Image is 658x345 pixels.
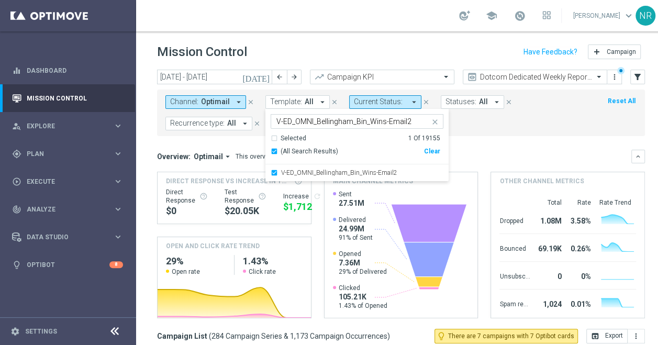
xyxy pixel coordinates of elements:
[12,177,21,186] i: play_circle_outline
[12,205,113,214] div: Analyze
[201,97,230,106] span: Optimail
[12,150,124,158] button: gps_fixed Plan keyboard_arrow_right
[12,66,21,75] i: equalizer
[591,332,599,340] i: open_in_browser
[12,261,124,269] button: lightbulb Optibot 8
[12,149,113,159] div: Plan
[270,97,302,106] span: Template:
[339,250,387,258] span: Opened
[313,192,321,201] i: refresh
[12,205,21,214] i: track_changes
[499,295,530,311] div: Spam reported
[27,123,113,129] span: Explore
[339,216,373,224] span: Delivered
[339,190,364,198] span: Sent
[499,212,530,228] div: Dropped
[339,292,387,302] span: 105.21K
[445,97,476,106] span: Statuses:
[165,95,246,109] button: Channel: Optimail arrow_drop_down
[109,261,123,268] div: 8
[27,234,113,240] span: Data Studio
[609,71,620,83] button: more_vert
[607,48,636,55] span: Campaign
[610,73,619,81] i: more_vert
[623,10,634,21] span: keyboard_arrow_down
[240,119,250,128] i: arrow_drop_down
[441,95,504,109] button: Statuses: All arrow_drop_down
[276,73,283,81] i: arrow_back
[12,66,124,75] button: equalizer Dashboard
[534,295,561,311] div: 1,024
[310,70,454,84] ng-select: Campaign KPI
[283,192,321,201] div: Increase
[281,147,338,156] span: (All Search Results)
[593,48,601,56] i: add
[499,267,530,284] div: Unsubscribed
[330,96,339,108] button: close
[157,152,191,161] h3: Overview:
[387,331,390,341] span: )
[12,149,21,159] i: gps_fixed
[253,120,261,127] i: close
[632,332,640,340] i: more_vert
[12,177,124,186] button: play_circle_outline Execute keyboard_arrow_right
[166,241,260,251] h4: OPEN AND CLICK RATE TREND
[408,134,440,143] div: 1 Of 19155
[157,44,247,60] h1: Mission Control
[12,122,124,130] div: person_search Explore keyboard_arrow_right
[113,176,123,186] i: keyboard_arrow_right
[534,198,561,207] div: Total
[492,97,501,107] i: arrow_drop_down
[113,149,123,159] i: keyboard_arrow_right
[265,95,330,109] button: Template: All arrow_drop_down
[291,73,298,81] i: arrow_forward
[505,98,512,106] i: close
[572,8,635,24] a: [PERSON_NAME]keyboard_arrow_down
[166,205,208,217] div: $0
[12,260,21,270] i: lightbulb
[242,72,271,82] i: [DATE]
[534,239,561,256] div: 69.19K
[27,57,123,84] a: Dashboard
[234,97,243,107] i: arrow_drop_down
[113,121,123,131] i: keyboard_arrow_right
[246,96,255,108] button: close
[172,268,200,276] span: Open rate
[499,239,530,256] div: Bounced
[27,84,123,112] a: Mission Control
[431,118,439,126] i: close
[534,212,561,228] div: 1.08M
[281,134,306,143] div: Selected
[236,152,417,161] div: This overview shows data of campaigns executed via Optimail
[247,98,254,106] i: close
[565,198,590,207] div: Rate
[430,116,438,124] button: close
[27,151,113,157] span: Plan
[12,233,124,241] button: Data Studio keyboard_arrow_right
[281,170,397,176] label: V-ED_OMNI_Bellingham_Bin_Wins-Email2
[565,267,590,284] div: 0%
[421,96,431,108] button: close
[25,328,57,335] a: Settings
[628,329,645,343] button: more_vert
[113,232,123,242] i: keyboard_arrow_right
[314,72,325,82] i: trending_up
[588,44,641,59] button: add Campaign
[534,267,561,284] div: 0
[225,188,266,205] div: Test Response
[243,255,303,268] h2: 1.43%
[607,95,637,107] button: Reset All
[27,206,113,213] span: Analyze
[339,268,387,276] span: 29% of Delivered
[166,176,291,186] span: Direct Response VS Increase In Total Mid Shipment Dotcom Transaction Amount
[463,70,607,84] ng-select: Dotcom Dedicated Weekly Reporting
[12,205,124,214] button: track_changes Analyze keyboard_arrow_right
[339,224,373,233] span: 24.99M
[252,118,262,129] button: close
